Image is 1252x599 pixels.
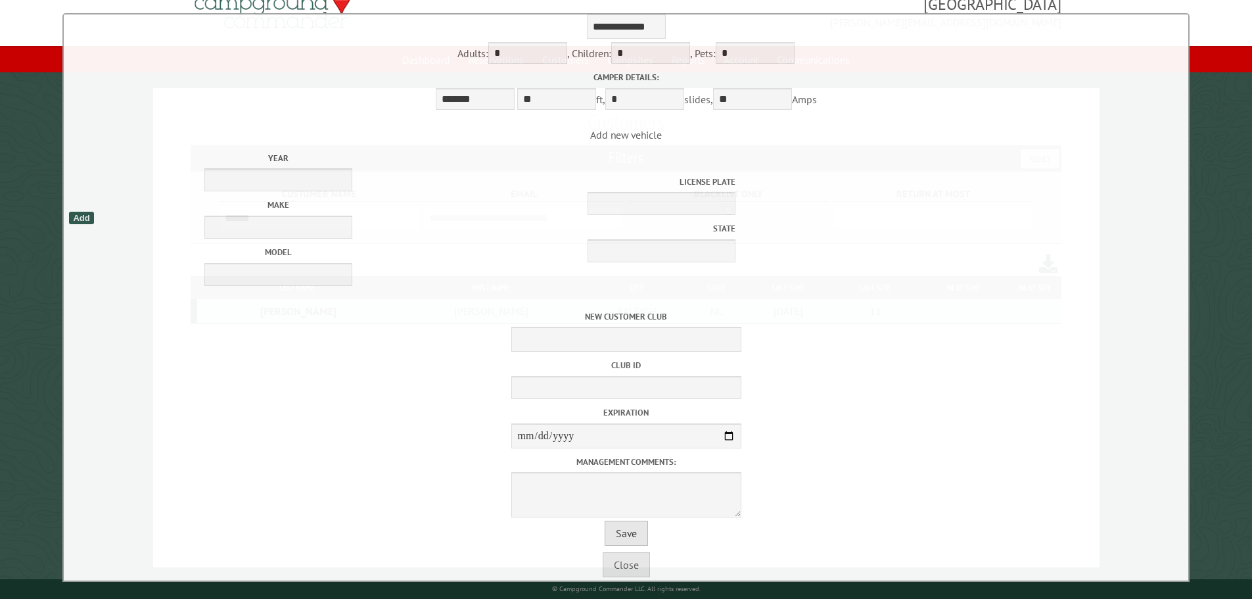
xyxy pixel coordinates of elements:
span: Add new vehicle [67,128,1185,295]
label: Make [127,199,429,211]
div: Adults: , Children: , Pets: [67,42,1185,67]
label: State [434,222,736,235]
button: Save [605,521,648,546]
label: Club ID [67,359,1185,371]
label: Year [127,152,429,164]
div: ft, slides, Amps [67,71,1185,112]
label: New customer club [67,310,1185,323]
label: Camper details: [67,71,1185,84]
div: Add [69,212,93,224]
small: © Campground Commander LLC. All rights reserved. [552,585,701,593]
label: Model [127,246,429,258]
button: Close [603,552,650,577]
label: Management comments: [67,456,1185,468]
label: Expiration [67,406,1185,419]
label: License Plate [434,176,736,188]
